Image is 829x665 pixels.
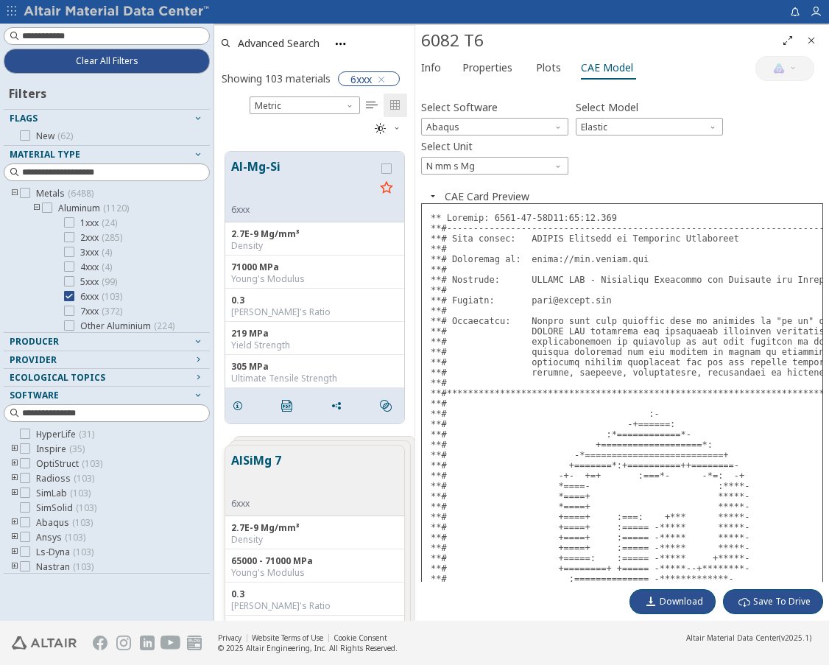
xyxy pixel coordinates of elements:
[102,261,112,273] span: ( 4 )
[4,146,210,163] button: Material Type
[238,38,320,49] span: Advanced Search
[36,458,102,470] span: OptiStruct
[462,56,512,80] span: Properties
[366,99,378,111] i: 
[36,546,94,558] span: Ls-Dyna
[334,633,387,643] a: Cookie Consent
[800,29,823,52] button: Close
[686,633,811,643] div: (v2025.1)
[4,74,54,109] div: Filters
[4,369,210,387] button: Ecological Topics
[10,335,59,348] span: Producer
[76,502,96,514] span: ( 103 )
[79,428,94,440] span: ( 31 )
[375,123,387,135] i: 
[231,567,398,579] div: Young's Modulus
[738,596,750,608] i: 
[421,118,568,136] span: Abaqus
[74,472,94,485] span: ( 103 )
[629,589,716,614] button: Download
[10,112,38,124] span: Flags
[421,118,568,136] div: Software
[231,295,398,306] div: 0.3
[36,443,85,455] span: Inspire
[421,189,445,203] button: Close
[231,240,398,252] div: Density
[231,273,398,285] div: Young's Modulus
[445,189,529,203] button: CAE Card Preview
[231,588,398,600] div: 0.3
[421,157,568,175] div: Unit
[536,56,561,80] span: Plots
[80,232,122,244] span: 2xxx
[360,94,384,117] button: Table View
[231,261,398,273] div: 71000 MPa
[4,110,210,127] button: Flags
[384,94,407,117] button: Tile View
[252,633,323,643] a: Website Terms of Use
[231,328,398,339] div: 219 MPa
[723,589,823,614] button: Save To Drive
[70,487,91,499] span: ( 103 )
[231,534,398,546] div: Density
[10,488,20,499] i: toogle group
[231,306,398,318] div: [PERSON_NAME]'s Ratio
[102,231,122,244] span: ( 285 )
[4,49,210,74] button: Clear All Filters
[73,560,94,573] span: ( 103 )
[231,600,398,612] div: [PERSON_NAME]'s Ratio
[82,457,102,470] span: ( 103 )
[102,305,122,317] span: ( 372 )
[57,130,73,142] span: ( 62 )
[10,532,20,543] i: toogle group
[576,96,638,118] label: Select Model
[231,158,375,204] button: Al-Mg-Si
[10,371,105,384] span: Ecological Topics
[80,276,117,288] span: 5xxx
[12,636,77,650] img: Altair Engineering
[753,596,811,608] span: Save To Drive
[10,517,20,529] i: toogle group
[4,333,210,351] button: Producer
[36,502,96,514] span: SimSolid
[10,188,20,200] i: toogle group
[36,429,94,440] span: HyperLife
[154,320,174,332] span: ( 224 )
[421,157,568,175] span: N mm s Mg
[231,373,398,384] div: Ultimate Tensile Strength
[36,517,93,529] span: Abaqus
[4,387,210,404] button: Software
[218,643,398,653] div: © 2025 Altair Engineering, Inc. All Rights Reserved.
[10,353,57,366] span: Provider
[421,56,441,80] span: Info
[4,351,210,369] button: Provider
[102,217,117,229] span: ( 24 )
[80,320,174,332] span: Other Aluminium
[68,187,94,200] span: ( 6488 )
[576,118,723,136] div: Model
[32,203,42,214] i: toogle group
[380,400,392,412] i: 
[103,202,129,214] span: ( 1120 )
[10,389,59,401] span: Software
[65,531,85,543] span: ( 103 )
[281,400,293,412] i: 
[231,522,398,534] div: 2.7E-9 Mg/mm³
[373,391,404,421] button: Similar search
[36,561,94,573] span: Nastran
[375,177,398,200] button: Favorite
[76,55,138,67] span: Clear All Filters
[80,217,117,229] span: 1xxx
[102,290,122,303] span: ( 103 )
[222,71,331,85] div: Showing 103 materials
[10,546,20,558] i: toogle group
[389,99,401,111] i: 
[102,275,117,288] span: ( 99 )
[421,29,776,52] div: 6082 T6
[58,203,129,214] span: Aluminum
[80,306,122,317] span: 7xxx
[686,633,779,643] span: Altair Material Data Center
[218,633,241,643] a: Privacy
[350,72,372,85] span: 6xxx
[69,443,85,455] span: ( 35 )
